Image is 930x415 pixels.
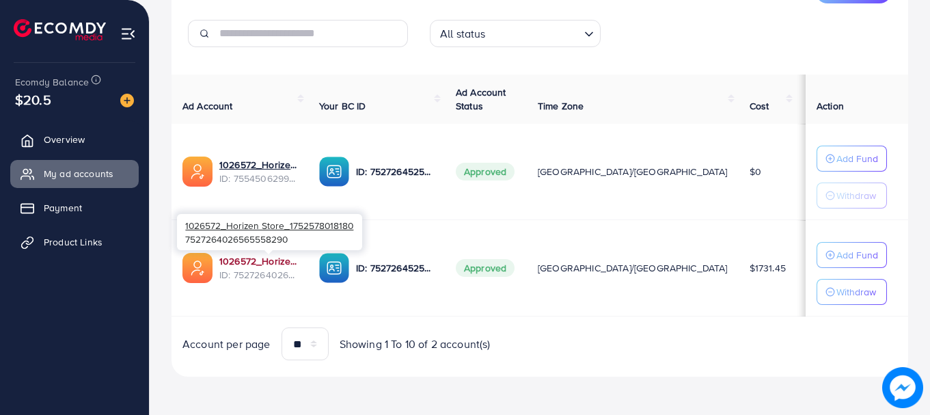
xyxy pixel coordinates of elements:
p: Withdraw [836,284,876,300]
a: 1026572_Horizen Store_1752578018180 [219,254,297,268]
div: 7527264026565558290 [177,214,362,250]
img: ic-ba-acc.ded83a64.svg [319,157,349,187]
span: 1026572_Horizen Store_1752578018180 [185,219,353,232]
span: Approved [456,163,515,180]
span: Showing 1 To 10 of 2 account(s) [340,336,491,352]
span: Overview [44,133,85,146]
a: Product Links [10,228,139,256]
input: Search for option [490,21,579,44]
span: ID: 7527264026565558290 [219,268,297,282]
div: <span class='underline'>1026572_Horizen 2.0_1758920628520</span></br>7554506299057422337 [219,158,297,186]
img: ic-ads-acc.e4c84228.svg [182,253,213,283]
img: menu [120,26,136,42]
span: Account per page [182,336,271,352]
span: All status [437,24,489,44]
span: Ecomdy Balance [15,75,89,89]
span: Action [817,99,844,113]
a: Overview [10,126,139,153]
span: $1731.45 [750,261,786,275]
span: Payment [44,201,82,215]
img: ic-ads-acc.e4c84228.svg [182,157,213,187]
a: My ad accounts [10,160,139,187]
img: image [882,367,923,408]
p: Add Fund [836,247,878,263]
a: 1026572_Horizen 2.0_1758920628520 [219,158,297,172]
p: ID: 7527264525683523602 [356,163,434,180]
span: Product Links [44,235,102,249]
button: Add Fund [817,146,887,172]
img: image [120,94,134,107]
p: Add Fund [836,150,878,167]
p: ID: 7527264525683523602 [356,260,434,276]
img: ic-ba-acc.ded83a64.svg [319,253,349,283]
span: Ad Account [182,99,233,113]
span: [GEOGRAPHIC_DATA]/[GEOGRAPHIC_DATA] [538,165,728,178]
a: Payment [10,194,139,222]
span: $20.5 [15,90,51,109]
button: Withdraw [817,279,887,305]
button: Withdraw [817,183,887,209]
span: Time Zone [538,99,584,113]
span: My ad accounts [44,167,113,180]
p: Withdraw [836,187,876,204]
span: ID: 7554506299057422337 [219,172,297,185]
span: Approved [456,259,515,277]
span: [GEOGRAPHIC_DATA]/[GEOGRAPHIC_DATA] [538,261,728,275]
button: Add Fund [817,242,887,268]
div: Search for option [430,20,601,47]
span: Your BC ID [319,99,366,113]
img: logo [14,19,106,40]
span: Cost [750,99,769,113]
span: $0 [750,165,761,178]
span: Ad Account Status [456,85,506,113]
